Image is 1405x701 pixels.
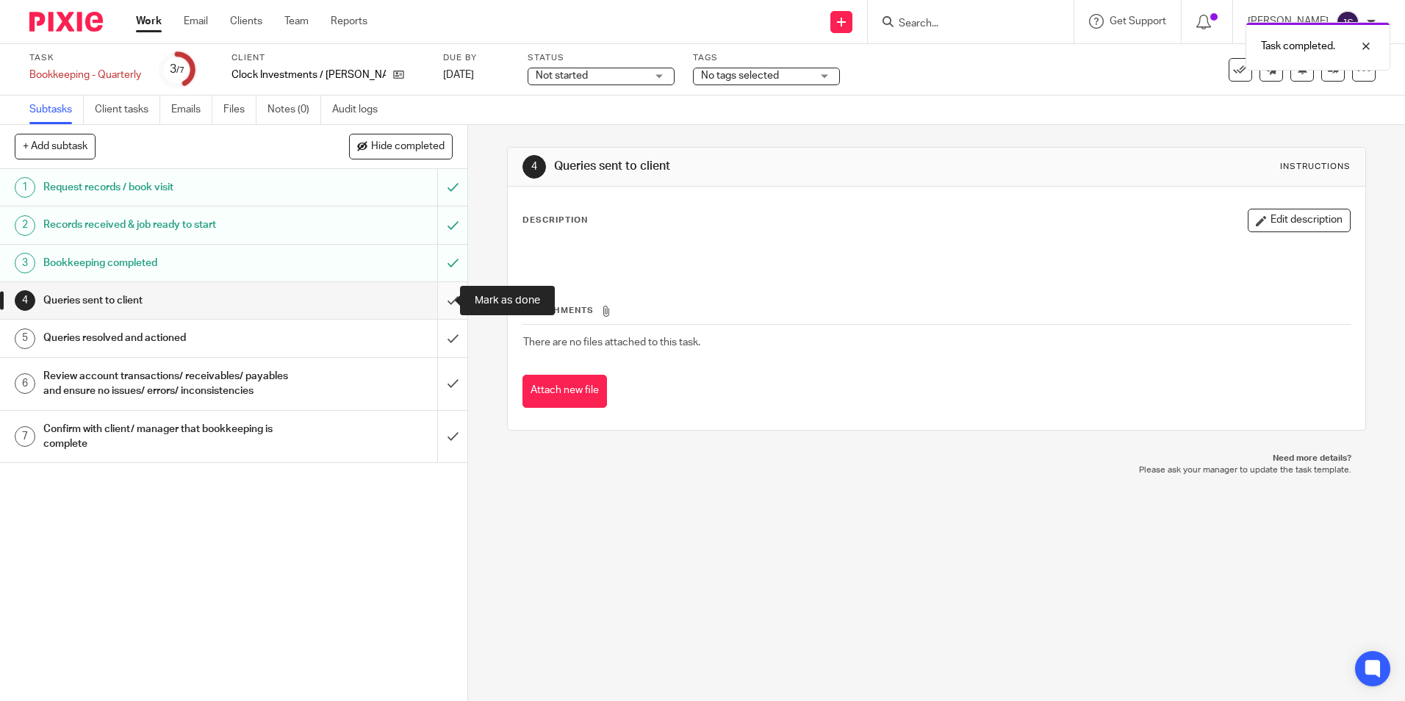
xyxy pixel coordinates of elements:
div: 5 [15,328,35,349]
h1: Request records / book visit [43,176,296,198]
div: 3 [15,253,35,273]
label: Status [528,52,675,64]
h1: Queries resolved and actioned [43,327,296,349]
h1: Queries sent to client [43,290,296,312]
h1: Records received & job ready to start [43,214,296,236]
img: Pixie [29,12,103,32]
label: Tags [693,52,840,64]
a: Team [284,14,309,29]
button: Hide completed [349,134,453,159]
label: Due by [443,52,509,64]
img: svg%3E [1336,10,1359,34]
span: Attachments [523,306,594,314]
div: 6 [15,373,35,394]
label: Client [231,52,425,64]
h1: Queries sent to client [554,159,968,174]
button: + Add subtask [15,134,96,159]
div: 4 [15,290,35,311]
span: No tags selected [701,71,779,81]
a: Audit logs [332,96,389,124]
a: Subtasks [29,96,84,124]
a: Email [184,14,208,29]
div: 3 [170,61,184,78]
p: Task completed. [1261,39,1335,54]
small: /7 [176,66,184,74]
p: Need more details? [522,453,1351,464]
label: Task [29,52,141,64]
span: [DATE] [443,70,474,80]
a: Work [136,14,162,29]
h1: Review account transactions/ receivables/ payables and ensure no issues/ errors/ inconsistencies [43,365,296,403]
div: 7 [15,426,35,447]
span: Not started [536,71,588,81]
p: Description [522,215,588,226]
div: 4 [522,155,546,179]
div: Instructions [1280,161,1351,173]
a: Client tasks [95,96,160,124]
button: Edit description [1248,209,1351,232]
div: 2 [15,215,35,236]
h1: Bookkeeping completed [43,252,296,274]
a: Reports [331,14,367,29]
span: Hide completed [371,141,445,153]
p: Please ask your manager to update the task template. [522,464,1351,476]
a: Files [223,96,256,124]
div: 1 [15,177,35,198]
div: Bookkeeping - Quarterly [29,68,141,82]
h1: Confirm with client/ manager that bookkeeping is complete [43,418,296,456]
a: Notes (0) [267,96,321,124]
span: There are no files attached to this task. [523,337,700,348]
a: Emails [171,96,212,124]
p: Clock Investments / [PERSON_NAME] [231,68,386,82]
a: Clients [230,14,262,29]
button: Attach new file [522,375,607,408]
